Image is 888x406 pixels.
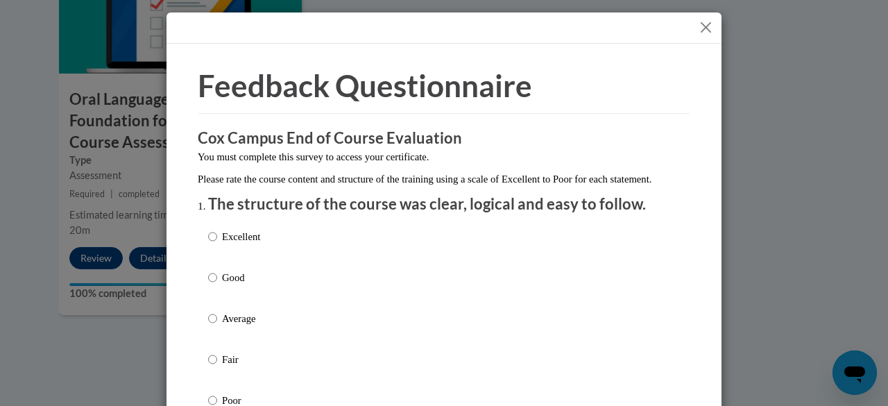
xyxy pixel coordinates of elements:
h3: Cox Campus End of Course Evaluation [198,128,690,149]
p: Fair [222,352,260,367]
span: Feedback Questionnaire [198,67,532,103]
button: Close [697,19,715,36]
p: The structure of the course was clear, logical and easy to follow. [208,194,680,215]
input: Fair [208,352,217,367]
p: Excellent [222,229,260,244]
input: Excellent [208,229,217,244]
p: You must complete this survey to access your certificate. [198,149,690,164]
input: Good [208,270,217,285]
p: Average [222,311,260,326]
p: Please rate the course content and structure of the training using a scale of Excellent to Poor f... [198,171,690,187]
input: Average [208,311,217,326]
p: Good [222,270,260,285]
